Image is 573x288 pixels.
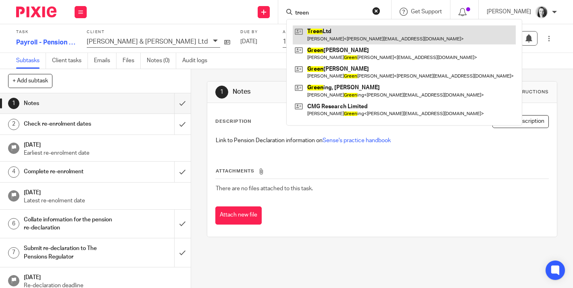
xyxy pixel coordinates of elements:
button: Attach new file [215,206,262,225]
input: Search [294,10,367,17]
p: Earliest re-enrolment date [24,149,183,157]
label: Due by [240,29,273,35]
h1: Complete re-enrolment [24,166,119,178]
h1: [DATE] [24,187,183,197]
div: Instructions [510,89,549,95]
span: There are no files attached to this task. [216,186,313,191]
label: Client [87,29,230,35]
div: 6 [8,218,19,229]
div: 4 [8,166,19,178]
button: Clear [372,7,380,15]
span: Get Support [411,9,442,15]
label: Assignee [283,29,343,35]
p: Description [215,118,251,125]
div: 1 [215,86,228,99]
h1: Notes [24,97,119,109]
p: Latest re-enolment date [24,197,183,205]
h1: Submit re-declaration to The Pensions Regulator [24,242,119,263]
a: Subtasks [16,53,46,69]
img: T1JH8BBNX-UMG48CW64-d2649b4fbe26-512.png [535,6,548,19]
button: + Add subtask [8,74,52,88]
div: 2 [8,119,19,130]
img: Pixie [16,6,56,17]
p: [PERSON_NAME] & [PERSON_NAME] Ltd [87,38,208,45]
div: 1 [8,98,19,109]
a: Client tasks [52,53,88,69]
h1: Collate information for the pension re-declaration [24,214,119,234]
a: Audit logs [182,53,213,69]
a: Notes (0) [147,53,176,69]
p: [PERSON_NAME] [487,8,531,16]
a: Emails [94,53,117,69]
h1: [DATE] [24,271,183,282]
label: Task [16,29,77,35]
h1: [DATE] [24,139,183,149]
div: 7 [8,247,19,259]
p: 1 assignee [283,38,315,45]
a: Sense's practice handbook [323,138,391,143]
h1: Notes [233,88,399,96]
a: Files [123,53,141,69]
h1: Check re-enrolment dates [24,118,119,130]
span: [DATE] [240,39,257,44]
span: Attachments [216,169,254,173]
p: Link to Pension Declaration information on [216,137,548,145]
